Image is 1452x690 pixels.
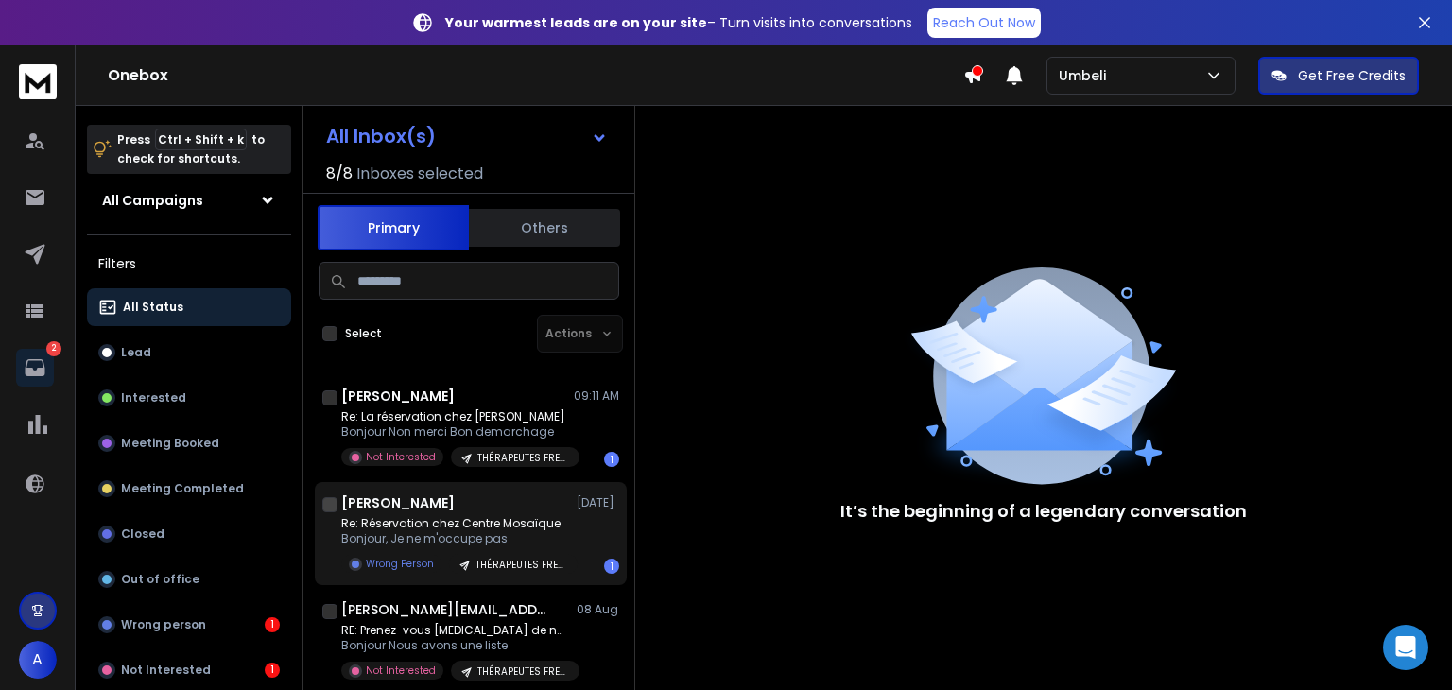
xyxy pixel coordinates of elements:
button: A [19,641,57,679]
p: Not Interested [366,664,436,678]
p: Wrong person [121,617,206,632]
button: Meeting Booked [87,424,291,462]
button: Lead [87,334,291,371]
p: Bonjour, Je ne m'occupe pas [341,531,568,546]
p: 09:11 AM [574,388,619,404]
button: Not Interested1 [87,651,291,689]
button: All Campaigns [87,181,291,219]
p: Closed [121,526,164,542]
p: Re: La réservation chez [PERSON_NAME] [341,409,568,424]
h1: [PERSON_NAME] [341,493,455,512]
p: Meeting Booked [121,436,219,451]
div: 1 [265,617,280,632]
p: Bonjour Nous avons une liste [341,638,568,653]
p: Not Interested [366,450,436,464]
p: THÉRAPEUTES FRENCH - APOLLO [477,451,568,465]
button: Primary [318,205,469,250]
p: Wrong Person [366,557,434,571]
p: – Turn visits into conversations [445,13,912,32]
p: Lead [121,345,151,360]
div: Open Intercom Messenger [1383,625,1428,670]
button: Others [469,207,620,249]
h1: Onebox [108,64,963,87]
button: All Status [87,288,291,326]
p: RE: Prenez-vous [MEDICAL_DATA] de nouveaux [341,623,568,638]
div: 1 [265,663,280,678]
button: Interested [87,379,291,417]
label: Select [345,326,382,341]
button: Get Free Credits [1258,57,1419,95]
p: Meeting Completed [121,481,244,496]
button: Meeting Completed [87,470,291,508]
button: All Inbox(s) [311,117,623,155]
span: Ctrl + Shift + k [155,129,247,150]
div: 1 [604,452,619,467]
a: Reach Out Now [927,8,1041,38]
span: 8 / 8 [326,163,353,185]
p: THÉRAPEUTES FRENCH - APOLLO [475,558,566,572]
p: 08 Aug [577,602,619,617]
p: [DATE] [577,495,619,510]
p: Get Free Credits [1298,66,1406,85]
p: Out of office [121,572,199,587]
h1: [PERSON_NAME][EMAIL_ADDRESS][DOMAIN_NAME] [341,600,549,619]
h1: [PERSON_NAME] [341,387,455,405]
a: 2 [16,349,54,387]
button: Out of office [87,561,291,598]
p: Bonjour Non merci Bon demarchage [341,424,568,440]
p: Re: Réservation chez Centre Mosaïque [341,516,568,531]
strong: Your warmest leads are on your site [445,13,707,32]
h1: All Campaigns [102,191,203,210]
p: Interested [121,390,186,405]
img: logo [19,64,57,99]
h1: All Inbox(s) [326,127,436,146]
div: 1 [604,559,619,574]
p: Reach Out Now [933,13,1035,32]
p: 2 [46,341,61,356]
button: Wrong person1 [87,606,291,644]
p: Not Interested [121,663,211,678]
h3: Filters [87,250,291,277]
p: Umbeli [1059,66,1114,85]
button: Closed [87,515,291,553]
p: All Status [123,300,183,315]
p: THÉRAPEUTES FRENCH - APOLLO [477,664,568,679]
p: Press to check for shortcuts. [117,130,265,168]
h3: Inboxes selected [356,163,483,185]
p: It’s the beginning of a legendary conversation [840,498,1247,525]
